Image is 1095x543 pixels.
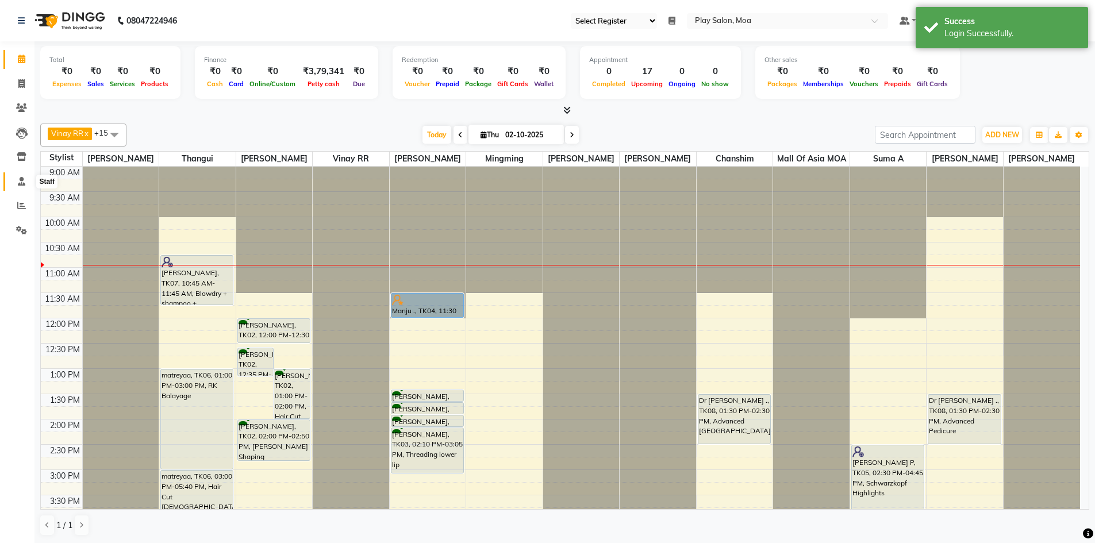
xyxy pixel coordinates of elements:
div: [PERSON_NAME], TK02, 02:00 PM-02:50 PM, [PERSON_NAME] Shaping [238,420,310,460]
div: ₹0 [107,65,138,78]
div: [PERSON_NAME], TK07, 10:45 AM-11:45 AM, Blowdry + shampoo + conditioner [KERASTASE] Long [161,256,233,305]
span: Online/Custom [247,80,298,88]
a: x [83,129,89,138]
span: [PERSON_NAME] [543,152,620,166]
div: 0 [589,65,628,78]
span: Vinay RR [313,152,389,166]
button: ADD NEW [982,127,1022,143]
div: Other sales [764,55,951,65]
div: 2:00 PM [48,419,82,432]
span: [PERSON_NAME] [1004,152,1080,166]
span: Gift Cards [494,80,531,88]
div: Dr [PERSON_NAME] ., TK08, 01:30 PM-02:30 PM, Advanced Pedicure [928,395,1000,444]
div: [PERSON_NAME], TK03, 01:40 PM-01:55 PM, Threading-Upper Lip [391,403,463,414]
div: 9:30 AM [47,192,82,204]
div: 2:30 PM [48,445,82,457]
div: 0 [666,65,698,78]
span: Sales [84,80,107,88]
span: Upcoming [628,80,666,88]
div: 3:30 PM [48,495,82,507]
div: [PERSON_NAME], TK03, 02:10 PM-03:05 PM, Threading lower lip [391,428,463,473]
span: Card [226,80,247,88]
div: Finance [204,55,369,65]
div: [PERSON_NAME], TK03, 01:25 PM-01:40 PM, Threading-Eye Brow Shaping [391,390,463,401]
span: No show [698,80,732,88]
div: Total [49,55,171,65]
span: Petty cash [305,80,343,88]
div: ₹0 [494,65,531,78]
div: ₹0 [49,65,84,78]
span: +15 [94,128,117,137]
div: ₹0 [204,65,226,78]
span: Thu [478,130,502,139]
div: Staff [36,175,57,188]
div: 10:00 AM [43,217,82,229]
input: Search Appointment [875,126,975,144]
div: ₹0 [349,65,369,78]
div: ₹0 [226,65,247,78]
span: Suma A [850,152,927,166]
div: Dr [PERSON_NAME] ., TK08, 01:30 PM-02:30 PM, Advanced [GEOGRAPHIC_DATA] [698,395,770,444]
div: 17 [628,65,666,78]
span: chanshim [697,152,773,166]
span: Wallet [531,80,556,88]
div: [PERSON_NAME], TK02, 12:00 PM-12:30 PM, [PERSON_NAME] Shaping [238,319,310,342]
span: Vouchers [847,80,881,88]
span: Vinay RR [51,129,83,138]
div: ₹0 [402,65,433,78]
div: ₹0 [462,65,494,78]
div: ₹0 [800,65,847,78]
div: [PERSON_NAME], TK03, 01:55 PM-02:10 PM, Threading-[GEOGRAPHIC_DATA] [391,415,463,426]
div: Success [944,16,1079,28]
div: [PERSON_NAME], TK02, 01:00 PM-02:00 PM, Hair Cut Men (Senior stylist) [274,369,310,418]
span: Voucher [402,80,433,88]
input: 2025-10-02 [502,126,559,144]
span: Package [462,80,494,88]
span: Today [422,126,451,144]
span: Gift Cards [914,80,951,88]
span: Packages [764,80,800,88]
span: Cash [204,80,226,88]
div: matreyaa, TK06, 01:00 PM-03:00 PM, RK Balayage [161,369,233,469]
div: ₹0 [764,65,800,78]
div: Stylist [41,152,82,164]
div: 11:00 AM [43,268,82,280]
span: Expenses [49,80,84,88]
div: ₹0 [847,65,881,78]
div: 1:30 PM [48,394,82,406]
div: Login Successfully. [944,28,1079,40]
span: mingming [466,152,543,166]
span: [PERSON_NAME] [236,152,313,166]
div: 0 [698,65,732,78]
div: 11:30 AM [43,293,82,305]
span: [PERSON_NAME] [620,152,696,166]
div: 1:00 PM [48,369,82,381]
span: [PERSON_NAME] [83,152,159,166]
span: Prepaids [881,80,914,88]
div: ₹0 [531,65,556,78]
span: Mall of Asia MOA [773,152,850,166]
span: [PERSON_NAME] [390,152,466,166]
img: logo [29,5,108,37]
div: Redemption [402,55,556,65]
span: ADD NEW [985,130,1019,139]
div: ₹0 [914,65,951,78]
span: 1 / 1 [56,519,72,532]
div: ₹3,79,341 [298,65,349,78]
div: ₹0 [881,65,914,78]
div: 12:00 PM [43,318,82,330]
span: Thangui [159,152,236,166]
span: Completed [589,80,628,88]
span: Due [350,80,368,88]
span: Memberships [800,80,847,88]
div: [PERSON_NAME], TK02, 12:35 PM-01:10 PM, Hair Cut Men (Senior stylist) [238,348,274,376]
span: Prepaid [433,80,462,88]
div: ₹0 [247,65,298,78]
div: Appointment [589,55,732,65]
div: ₹0 [84,65,107,78]
span: Products [138,80,171,88]
span: Services [107,80,138,88]
div: ₹0 [433,65,462,78]
div: 3:00 PM [48,470,82,482]
span: Ongoing [666,80,698,88]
